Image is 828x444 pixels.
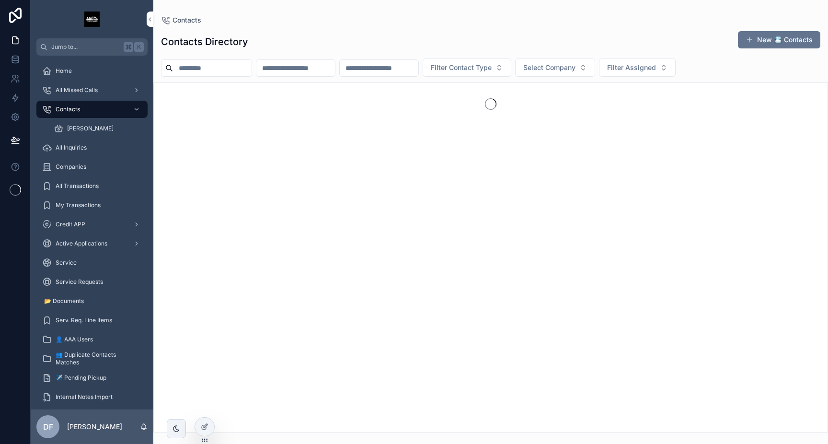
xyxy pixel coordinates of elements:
h1: Contacts Directory [161,35,248,48]
span: All Inquiries [56,144,87,152]
div: scrollable content [31,56,153,409]
span: Contacts [172,15,201,25]
span: ✈️ Pending Pickup [56,374,106,382]
a: Contacts [161,15,201,25]
span: Credit APP [56,221,85,228]
span: Active Applications [56,240,107,247]
a: Service [36,254,148,271]
span: All Missed Calls [56,86,98,94]
span: Filter Contact Type [431,63,492,72]
a: All Transactions [36,177,148,195]
a: 📂 Documents [36,292,148,310]
a: ✈️ Pending Pickup [36,369,148,386]
button: Select Button [599,58,676,77]
button: Select Button [423,58,511,77]
span: Service Requests [56,278,103,286]
span: Jump to... [51,43,120,51]
a: [PERSON_NAME] [48,120,148,137]
span: My Transactions [56,201,101,209]
a: All Inquiries [36,139,148,156]
span: Home [56,67,72,75]
button: New 📇 Contacts [738,31,820,48]
a: Credit APP [36,216,148,233]
a: 👤 AAA Users [36,331,148,348]
a: Companies [36,158,148,175]
a: Home [36,62,148,80]
span: [PERSON_NAME] [67,125,114,132]
span: Select Company [523,63,575,72]
a: Contacts [36,101,148,118]
span: All Transactions [56,182,99,190]
span: Filter Assigned [607,63,656,72]
span: Companies [56,163,86,171]
a: Internal Notes Import [36,388,148,406]
a: Service Requests [36,273,148,291]
span: Internal Notes Import [56,393,113,401]
span: 👤 AAA Users [56,336,93,343]
span: Service [56,259,77,267]
span: 📂 Documents [44,297,84,305]
img: App logo [84,12,100,27]
span: DF [43,421,53,432]
button: Jump to...K [36,38,148,56]
span: Serv. Req. Line Items [56,316,112,324]
a: All Missed Calls [36,82,148,99]
a: My Transactions [36,197,148,214]
a: 👥 Duplicate Contacts Matches [36,350,148,367]
a: Active Applications [36,235,148,252]
a: Serv. Req. Line Items [36,312,148,329]
span: Contacts [56,105,80,113]
span: 👥 Duplicate Contacts Matches [56,351,138,366]
p: [PERSON_NAME] [67,422,122,432]
span: K [135,43,143,51]
button: Select Button [515,58,595,77]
